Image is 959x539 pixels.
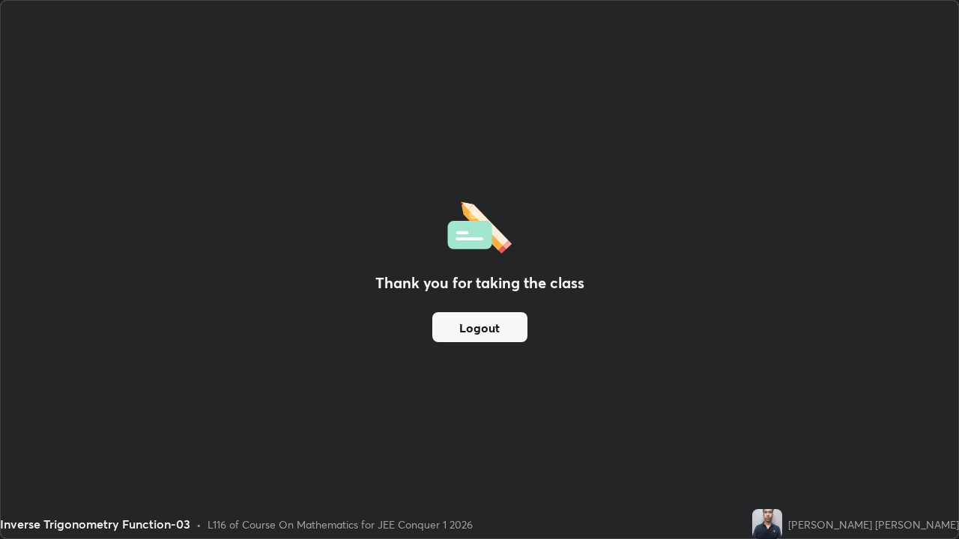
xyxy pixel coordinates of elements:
[788,517,959,532] div: [PERSON_NAME] [PERSON_NAME]
[375,272,584,294] h2: Thank you for taking the class
[432,312,527,342] button: Logout
[196,517,202,532] div: •
[752,509,782,539] img: 728851b231a346828a067bae34aac203.jpg
[447,197,512,254] img: offlineFeedback.1438e8b3.svg
[208,517,473,532] div: L116 of Course On Mathematics for JEE Conquer 1 2026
